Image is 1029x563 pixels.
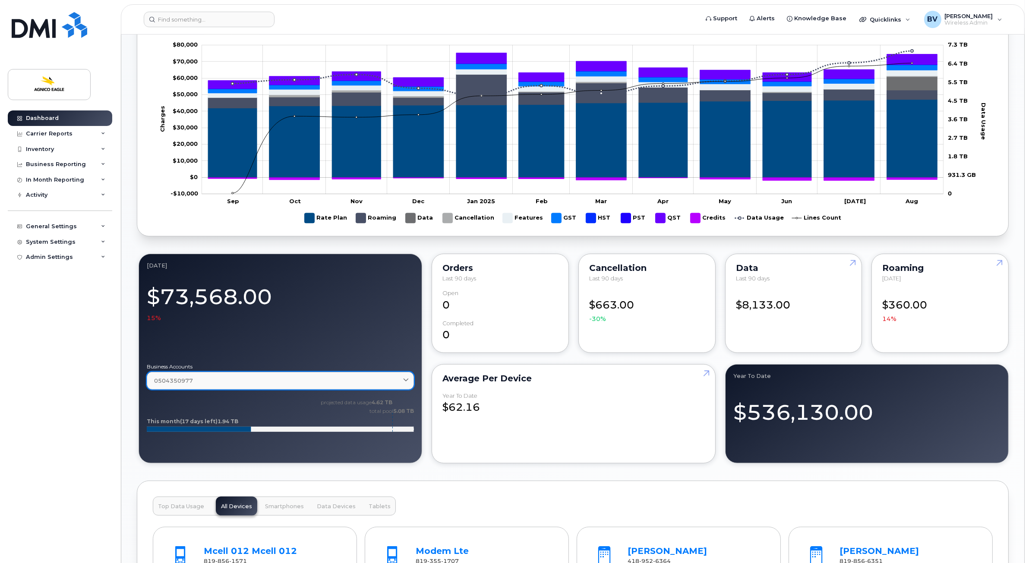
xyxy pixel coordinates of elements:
tspan: Aug [905,198,918,204]
tspan: 6.4 TB [948,60,968,66]
tspan: $20,000 [173,140,198,147]
tspan: [DATE] [844,198,866,204]
span: [DATE] [882,275,901,282]
tspan: Apr [657,198,669,204]
tspan: Nov [350,198,362,204]
input: Find something... [144,12,275,27]
div: Data [736,264,852,271]
g: Credits [690,210,726,226]
g: Features [208,69,937,98]
tspan: Dec [412,198,425,204]
g: $0 [173,140,198,147]
div: Open [442,290,458,296]
tspan: 4.5 TB [948,97,968,104]
g: HST [208,63,937,89]
g: GST [551,210,577,226]
tspan: 7.3 TB [948,41,968,48]
div: Cancellation [589,264,705,271]
div: Year to Date [442,393,477,399]
tspan: $70,000 [173,57,198,64]
g: QST [655,210,682,226]
tspan: $30,000 [173,124,198,131]
div: Orders [442,264,558,271]
div: $360.00 [882,290,998,323]
tspan: $80,000 [173,41,198,48]
text: total pool [369,408,414,414]
tspan: 3.6 TB [948,116,968,123]
span: 0504350977 [154,377,193,385]
g: $0 [173,91,198,98]
button: Tablets [363,497,396,516]
div: $73,568.00 [147,280,414,323]
tspan: (17 days left) [180,418,218,425]
div: $663.00 [589,290,705,323]
tspan: Mar [595,198,607,204]
a: Support [700,10,743,27]
a: Modem Lte [416,546,469,556]
tspan: Feb [536,198,548,204]
g: $0 [170,190,198,197]
a: Mcell 012 Mcell 012 [204,546,297,556]
tspan: Jun [781,198,792,204]
span: Wireless Admin [945,19,993,26]
tspan: Sep [227,198,239,204]
div: $8,133.00 [736,290,852,312]
span: -30% [589,315,606,323]
tspan: 1.94 TB [218,418,238,425]
g: Data [208,74,937,98]
a: 0504350977 [147,372,414,390]
tspan: 1.8 TB [948,153,968,160]
g: Legend [304,210,841,226]
a: Alerts [743,10,781,27]
tspan: Charges [158,106,165,132]
span: Quicklinks [870,16,901,23]
g: QST [208,53,937,88]
button: Top Data Usage [153,497,209,516]
g: Data Usage [735,210,784,226]
tspan: 2.7 TB [948,134,968,141]
tspan: May [719,198,731,204]
g: $0 [173,74,198,81]
div: August 2025 [147,262,414,269]
tspan: 931.3 GB [948,171,976,178]
div: Roaming [882,264,998,271]
span: 15% [147,314,161,322]
button: Data Devices [312,497,361,516]
span: Knowledge Base [794,14,846,23]
div: 0 [442,320,558,343]
g: Roaming [208,74,937,108]
div: completed [442,320,473,327]
g: $0 [173,41,198,48]
tspan: 5.08 TB [393,408,414,414]
tspan: $0 [190,173,198,180]
div: $62.16 [442,393,704,415]
tspan: $10,000 [173,157,198,164]
tspan: $50,000 [173,91,198,98]
span: Last 90 days [589,275,623,282]
span: [PERSON_NAME] [945,13,993,19]
tspan: Jan 2025 [467,198,495,204]
g: Roaming [356,210,397,226]
g: Lines Count [792,210,841,226]
g: PST [621,210,647,226]
div: Bruno Villeneuve [918,11,1008,28]
label: Business Accounts [147,364,414,369]
tspan: Data Usage [980,103,987,140]
g: Credits [208,177,937,180]
g: $0 [173,157,198,164]
text: projected data usage [321,399,393,406]
span: Last 90 days [736,275,770,282]
span: Last 90 days [442,275,476,282]
g: GST [208,64,937,93]
div: Average per Device [442,375,704,382]
tspan: 0 [948,190,952,197]
tspan: 4.62 TB [372,399,393,406]
tspan: This month [147,418,180,425]
g: $0 [173,107,198,114]
g: Features [502,210,543,226]
g: Cancellation [442,210,494,226]
div: $536,130.00 [733,390,1001,428]
g: $0 [173,124,198,131]
span: 14% [882,315,896,323]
